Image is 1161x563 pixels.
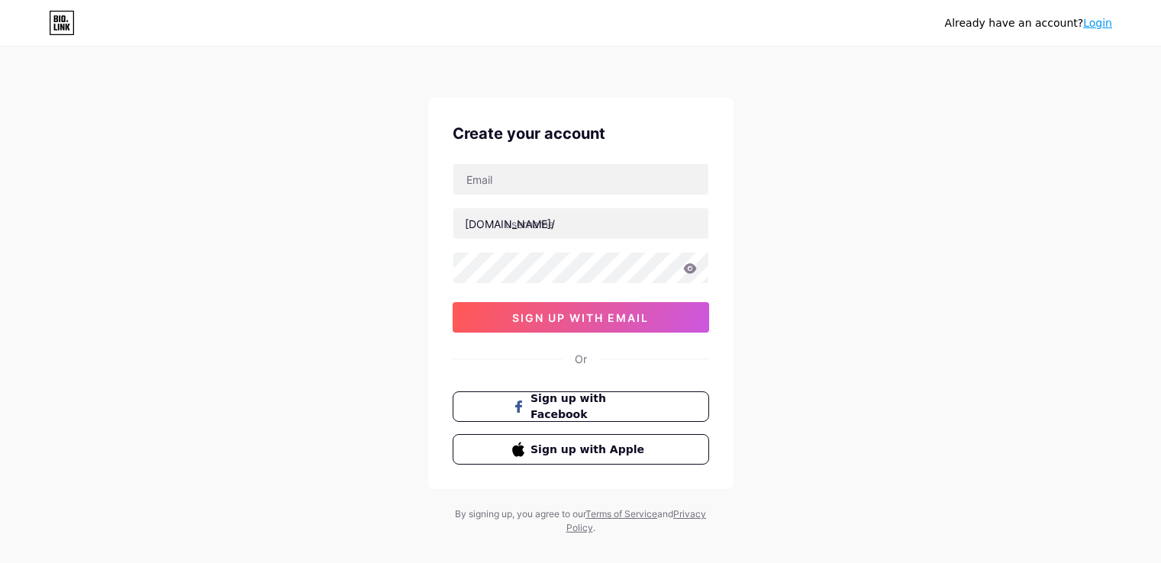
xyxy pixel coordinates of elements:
a: Terms of Service [585,508,657,520]
input: username [453,208,708,239]
a: Login [1083,17,1112,29]
div: Or [575,351,587,367]
button: Sign up with Facebook [453,391,709,422]
div: By signing up, you agree to our and . [451,507,711,535]
div: [DOMAIN_NAME]/ [465,216,555,232]
span: Sign up with Facebook [531,391,649,423]
button: sign up with email [453,302,709,333]
button: Sign up with Apple [453,434,709,465]
div: Already have an account? [945,15,1112,31]
span: Sign up with Apple [531,442,649,458]
div: Create your account [453,122,709,145]
input: Email [453,164,708,195]
span: sign up with email [512,311,649,324]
